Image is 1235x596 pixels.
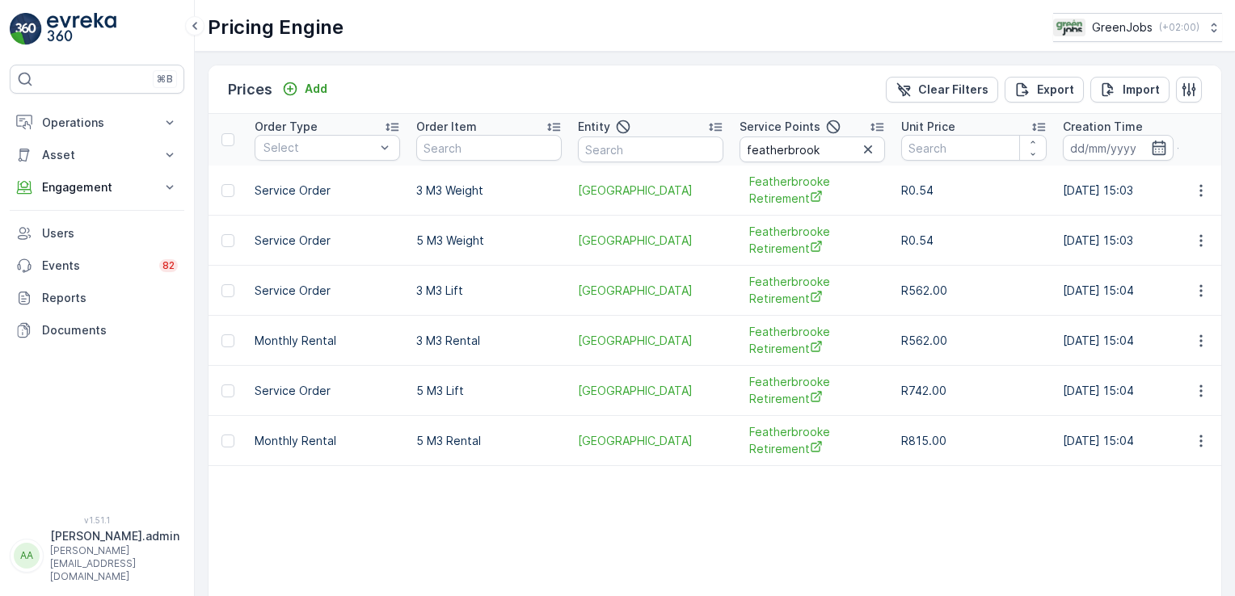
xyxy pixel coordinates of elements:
[10,171,184,204] button: Engagement
[1053,13,1222,42] button: GreenJobs(+02:00)
[1092,19,1153,36] p: GreenJobs
[901,434,946,447] span: R815.00
[749,424,875,457] a: Featherbrooke Retirement
[157,73,173,86] p: ⌘B
[901,283,947,297] span: R562.00
[578,233,723,249] a: Featherbrooke Hills Retirement Village
[1053,19,1085,36] img: Green_Jobs_Logo.png
[10,139,184,171] button: Asset
[255,333,400,349] p: Monthly Rental
[221,334,234,347] div: Toggle Row Selected
[42,322,178,338] p: Documents
[50,544,179,583] p: [PERSON_NAME][EMAIL_ADDRESS][DOMAIN_NAME]
[255,433,400,449] p: Monthly Rental
[221,234,234,247] div: Toggle Row Selected
[578,119,610,135] p: Entity
[10,314,184,346] a: Documents
[416,119,477,135] p: Order Item
[42,225,178,241] p: Users
[749,274,875,307] a: Featherbrooke Retirement
[578,233,723,249] span: [GEOGRAPHIC_DATA]
[221,284,234,297] div: Toggle Row Selected
[578,383,723,399] span: [GEOGRAPHIC_DATA]
[42,147,152,163] p: Asset
[578,383,723,399] a: Featherbrooke Hills Retirement Village
[918,82,988,98] p: Clear Filters
[578,283,723,299] a: Featherbrooke Hills Retirement Village
[10,282,184,314] a: Reports
[255,183,400,199] p: Service Order
[255,119,318,135] p: Order Type
[749,174,875,207] a: Featherbrooke Retirement
[416,135,562,161] input: Search
[416,233,562,249] p: 5 M3 Weight
[1177,138,1182,157] p: -
[578,333,723,349] a: Featherbrooke Hills Retirement Village
[578,183,723,199] a: Featherbrooke Hills Retirement Village
[1159,21,1199,34] p: ( +02:00 )
[255,233,400,249] p: Service Order
[901,183,934,197] span: R0.54
[255,283,400,299] p: Service Order
[901,334,947,347] span: R562.00
[10,107,184,139] button: Operations
[578,183,723,199] span: [GEOGRAPHIC_DATA]
[10,217,184,250] a: Users
[901,135,1047,161] input: Search
[416,283,562,299] p: 3 M3 Lift
[886,77,998,103] button: Clear Filters
[162,259,175,272] p: 82
[42,179,152,195] p: Engagement
[10,250,184,282] a: Events82
[42,115,152,131] p: Operations
[47,13,116,45] img: logo_light-DOdMpM7g.png
[901,384,946,397] span: R742.00
[10,528,184,583] button: AA[PERSON_NAME].admin[PERSON_NAME][EMAIL_ADDRESS][DOMAIN_NAME]
[50,528,179,544] p: [PERSON_NAME].admin
[221,384,234,397] div: Toggle Row Selected
[749,374,875,407] a: Featherbrooke Retirement
[578,433,723,449] a: Featherbrooke Hills Retirement Village
[901,119,955,135] p: Unit Price
[208,15,344,40] p: Pricing Engine
[416,183,562,199] p: 3 M3 Weight
[416,333,562,349] p: 3 M3 Rental
[221,184,234,197] div: Toggle Row Selected
[1123,82,1160,98] p: Import
[749,224,875,257] a: Featherbrooke Retirement
[740,136,885,162] input: Search
[740,119,820,135] p: Service Points
[901,233,934,247] span: R0.54
[578,433,723,449] span: [GEOGRAPHIC_DATA]
[1005,77,1084,103] button: Export
[416,383,562,399] p: 5 M3 Lift
[578,283,723,299] span: [GEOGRAPHIC_DATA]
[749,324,875,357] a: Featherbrooke Retirement
[10,515,184,525] span: v 1.51.1
[1063,135,1174,161] input: dd/mm/yyyy
[578,136,723,162] input: Search
[578,333,723,349] span: [GEOGRAPHIC_DATA]
[221,434,234,447] div: Toggle Row Selected
[1037,82,1074,98] p: Export
[276,79,334,99] button: Add
[255,383,400,399] p: Service Order
[1063,119,1143,135] p: Creation Time
[228,78,272,101] p: Prices
[10,13,42,45] img: logo
[263,140,375,156] p: Select
[14,543,40,569] div: AA
[42,258,150,274] p: Events
[305,81,327,97] p: Add
[42,290,178,306] p: Reports
[416,433,562,449] p: 5 M3 Rental
[1090,77,1170,103] button: Import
